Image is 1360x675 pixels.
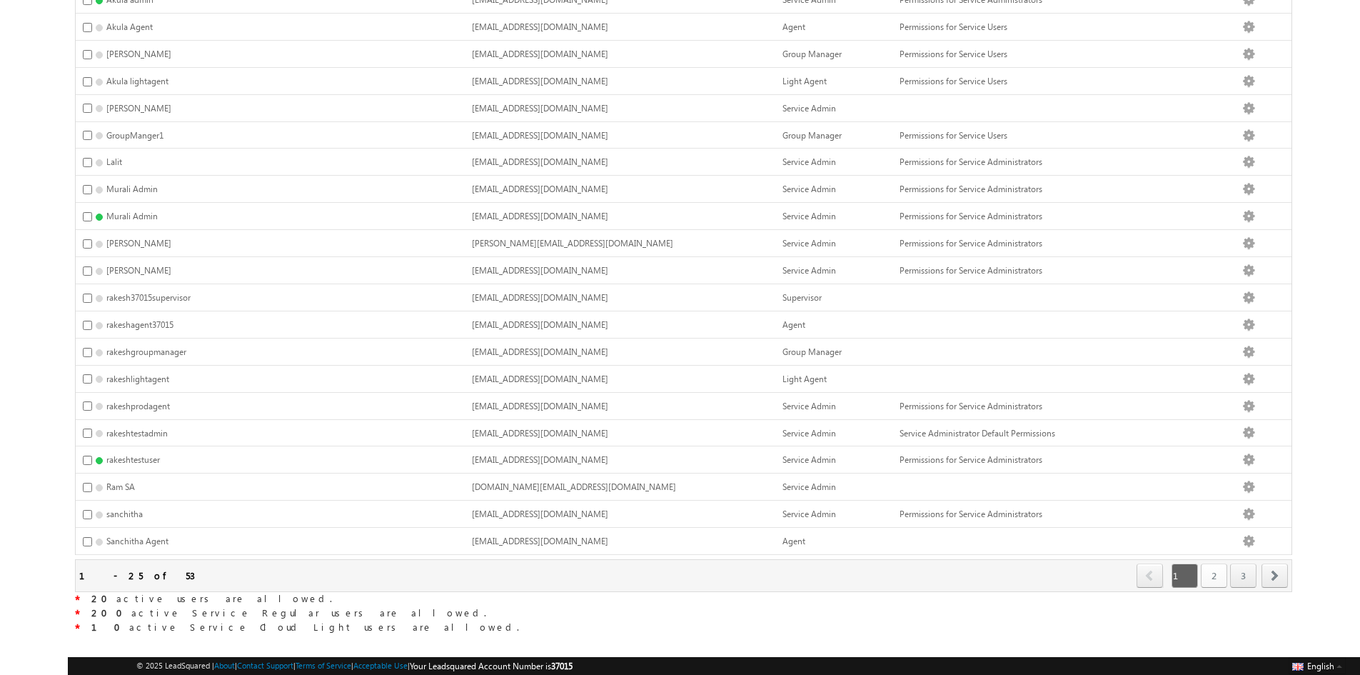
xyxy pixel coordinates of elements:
span: [EMAIL_ADDRESS][DOMAIN_NAME] [472,454,608,465]
span: Permissions for Service Users [900,130,1007,141]
span: © 2025 LeadSquared | | | | | [136,659,573,673]
span: next [1261,564,1288,588]
span: Light Agent [782,76,827,86]
a: Contact Support [237,661,293,670]
span: Supervisor [782,292,822,303]
a: Acceptable Use [353,661,408,670]
span: [EMAIL_ADDRESS][DOMAIN_NAME] [472,49,608,59]
span: Service Admin [782,184,836,194]
span: Permissions for Service Administrators [900,509,1042,519]
span: Group Manager [782,130,842,141]
span: Permissions for Service Administrators [900,156,1042,167]
span: [EMAIL_ADDRESS][DOMAIN_NAME] [472,21,608,32]
span: active Service Regular users are allowed. [80,606,486,619]
span: Service Admin [782,509,836,519]
span: [PERSON_NAME][EMAIL_ADDRESS][DOMAIN_NAME] [472,238,673,249]
span: rakeshtestadmin [106,428,168,439]
span: Akula lightagent [106,76,168,86]
a: 3 [1230,564,1256,588]
span: [EMAIL_ADDRESS][DOMAIN_NAME] [472,428,608,439]
span: Group Manager [782,346,842,357]
span: active Service Cloud Light users are allowed. [80,621,519,633]
span: Service Admin [782,265,836,276]
span: English [1307,661,1334,671]
span: Murali Admin [106,184,158,194]
span: Permissions for Service Users [900,49,1007,59]
span: [EMAIL_ADDRESS][DOMAIN_NAME] [472,265,608,276]
div: 1 - 25 of 53 [79,567,195,584]
span: rakeshgroupmanager [106,346,186,357]
span: 1 [1172,564,1198,588]
span: [EMAIL_ADDRESS][DOMAIN_NAME] [472,211,608,221]
span: [EMAIL_ADDRESS][DOMAIN_NAME] [472,130,608,141]
span: Service Admin [782,156,836,167]
span: active users are allowed. [80,592,332,604]
span: Light Agent [782,374,827,384]
span: Murali Admin [106,211,158,221]
span: Permissions for Service Administrators [900,265,1042,276]
span: rakeshtestuser [106,454,160,465]
span: [EMAIL_ADDRESS][DOMAIN_NAME] [472,103,608,114]
span: Service Administrator Default Permissions [900,428,1055,439]
span: [EMAIL_ADDRESS][DOMAIN_NAME] [472,509,608,519]
span: Lalit [106,156,122,167]
span: [EMAIL_ADDRESS][DOMAIN_NAME] [472,184,608,194]
span: 37015 [551,661,573,671]
span: [PERSON_NAME] [106,238,171,249]
span: Ram SA [106,481,135,492]
span: [EMAIL_ADDRESS][DOMAIN_NAME] [472,401,608,411]
span: sanchitha [106,509,143,519]
strong: 10 [91,621,129,633]
a: 2 [1201,564,1227,588]
span: Permissions for Service Administrators [900,454,1042,465]
span: [EMAIL_ADDRESS][DOMAIN_NAME] [472,374,608,384]
span: Agent [782,319,805,330]
span: Service Admin [782,454,836,465]
span: Sanchitha Agent [106,536,168,546]
span: prev [1137,564,1163,588]
span: Service Admin [782,238,836,249]
span: [EMAIL_ADDRESS][DOMAIN_NAME] [472,76,608,86]
strong: 200 [91,606,131,619]
span: [EMAIL_ADDRESS][DOMAIN_NAME] [472,346,608,357]
span: rakeshprodagent [106,401,170,411]
span: Permissions for Service Administrators [900,184,1042,194]
span: Permissions for Service Administrators [900,401,1042,411]
span: Agent [782,536,805,546]
span: Permissions for Service Administrators [900,211,1042,221]
span: [EMAIL_ADDRESS][DOMAIN_NAME] [472,156,608,167]
span: Group Manager [782,49,842,59]
span: [DOMAIN_NAME][EMAIL_ADDRESS][DOMAIN_NAME] [472,481,676,492]
span: rakesh37015supervisor [106,292,191,303]
span: Akula Agent [106,21,153,32]
span: [PERSON_NAME] [106,49,171,59]
span: [PERSON_NAME] [106,103,171,114]
span: Service Admin [782,103,836,114]
span: rakeshlightagent [106,374,169,384]
span: GroupManger1 [106,130,163,141]
span: Service Admin [782,401,836,411]
a: prev [1137,565,1164,588]
strong: 20 [91,592,116,604]
span: Permissions for Service Users [900,21,1007,32]
a: About [214,661,235,670]
span: Service Admin [782,428,836,439]
a: next [1261,565,1288,588]
span: Permissions for Service Administrators [900,238,1042,249]
button: English [1289,657,1346,674]
span: Permissions for Service Users [900,76,1007,86]
a: Terms of Service [296,661,351,670]
span: [PERSON_NAME] [106,265,171,276]
span: Agent [782,21,805,32]
span: Your Leadsquared Account Number is [410,661,573,671]
span: [EMAIL_ADDRESS][DOMAIN_NAME] [472,319,608,330]
span: [EMAIL_ADDRESS][DOMAIN_NAME] [472,536,608,546]
span: Service Admin [782,481,836,492]
span: Service Admin [782,211,836,221]
span: rakeshagent37015 [106,319,173,330]
span: [EMAIL_ADDRESS][DOMAIN_NAME] [472,292,608,303]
